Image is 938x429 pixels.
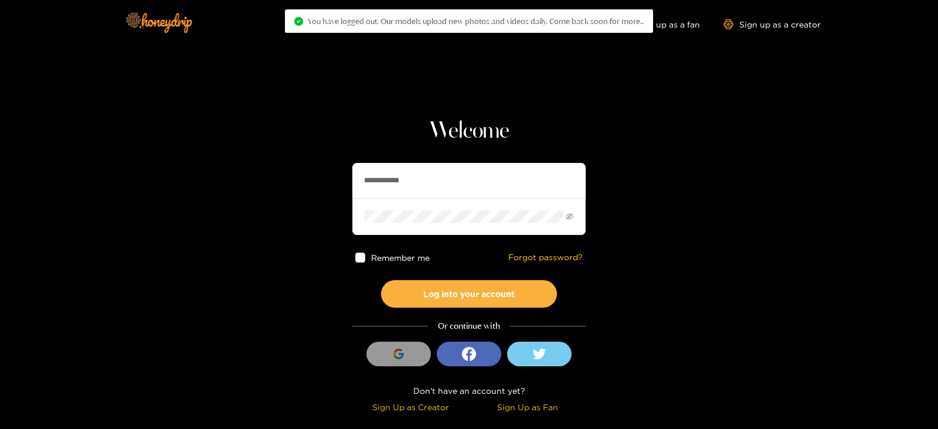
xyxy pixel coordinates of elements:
a: Forgot password? [508,253,583,263]
a: Sign up as a creator [723,19,821,29]
span: eye-invisible [566,213,573,220]
div: Sign Up as Fan [472,400,583,414]
a: Sign up as a fan [620,19,700,29]
button: Log into your account [381,280,557,308]
span: You have logged out. Our models upload new photos and videos daily. Come back soon for more.. [308,16,644,26]
h1: Welcome [352,117,586,145]
span: check-circle [294,17,303,26]
span: Remember me [371,253,430,262]
div: Or continue with [352,319,586,333]
div: Don't have an account yet? [352,384,586,397]
div: Sign Up as Creator [355,400,466,414]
